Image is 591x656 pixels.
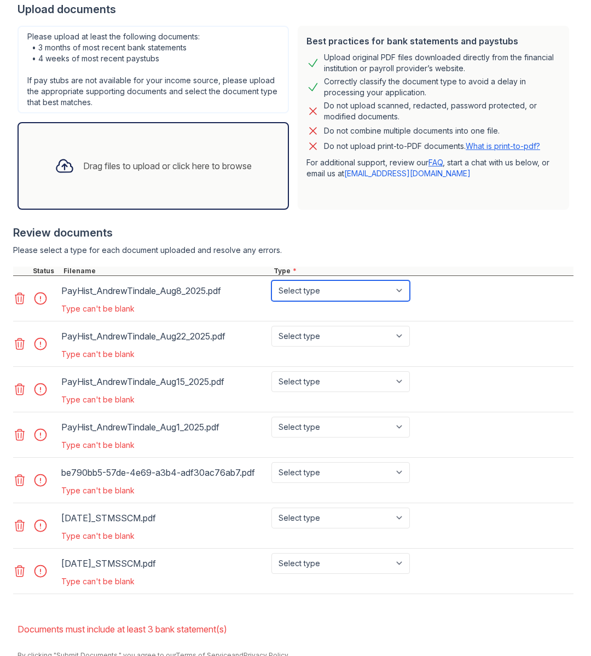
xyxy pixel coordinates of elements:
[466,141,540,151] a: What is print-to-pdf?
[61,440,412,451] div: Type can't be blank
[61,509,267,527] div: [DATE]_STMSSCM.pdf
[61,349,412,360] div: Type can't be blank
[13,225,573,240] div: Review documents
[61,576,412,587] div: Type can't be blank
[61,418,267,436] div: PayHist_AndrewTindale_Aug1_2025.pdf
[18,26,289,113] div: Please upload at least the following documents: • 3 months of most recent bank statements • 4 wee...
[61,327,267,345] div: PayHist_AndrewTindale_Aug22_2025.pdf
[324,124,500,137] div: Do not combine multiple documents into one file.
[324,76,560,98] div: Correctly classify the document type to avoid a delay in processing your application.
[324,141,540,152] p: Do not upload print-to-PDF documents.
[83,159,252,172] div: Drag files to upload or click here to browse
[271,267,573,275] div: Type
[344,169,471,178] a: [EMAIL_ADDRESS][DOMAIN_NAME]
[306,157,560,179] p: For additional support, review our , start a chat with us below, or email us at
[18,2,573,17] div: Upload documents
[61,464,267,481] div: be790bb5-57de-4e69-a3b4-adf30ac76ab7.pdf
[324,100,560,122] div: Do not upload scanned, redacted, password protected, or modified documents.
[61,282,267,300] div: PayHist_AndrewTindale_Aug8_2025.pdf
[61,485,412,496] div: Type can't be blank
[61,394,412,405] div: Type can't be blank
[306,34,560,48] div: Best practices for bank statements and paystubs
[324,52,560,74] div: Upload original PDF files downloaded directly from the financial institution or payroll provider’...
[13,245,573,256] div: Please select a type for each document uploaded and resolve any errors.
[428,158,443,167] a: FAQ
[31,267,61,275] div: Status
[61,303,412,314] div: Type can't be blank
[61,267,271,275] div: Filename
[61,555,267,572] div: [DATE]_STMSSCM.pdf
[61,531,412,542] div: Type can't be blank
[61,373,267,390] div: PayHist_AndrewTindale_Aug15_2025.pdf
[18,618,573,640] li: Documents must include at least 3 bank statement(s)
